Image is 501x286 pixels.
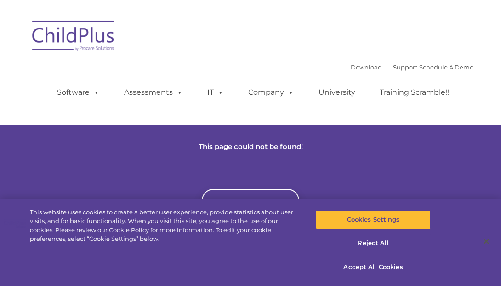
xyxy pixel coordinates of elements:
a: Training Scramble!! [370,83,458,102]
a: IT [198,83,233,102]
button: Reject All [316,234,431,253]
a: Assessments [115,83,192,102]
button: Accept All Cookies [316,257,431,277]
img: ChildPlus by Procare Solutions [28,14,120,60]
a: Software [48,83,109,102]
a: Support [393,63,417,71]
a: Company [239,83,303,102]
h2: Error 404 [113,74,388,130]
font: | [351,63,473,71]
button: Close [476,231,496,252]
p: This page could not be found! [154,141,347,152]
a: Back to homepage [202,189,299,212]
a: Download [351,63,382,71]
button: Cookies Settings [316,210,431,229]
a: University [309,83,364,102]
div: This website uses cookies to create a better user experience, provide statistics about user visit... [30,208,301,244]
a: Schedule A Demo [419,63,473,71]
